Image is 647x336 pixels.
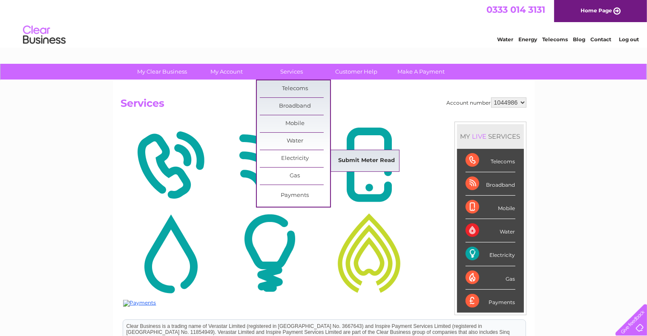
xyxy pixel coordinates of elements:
a: Make A Payment [386,64,456,80]
div: Gas [466,266,515,290]
a: Energy [518,36,537,43]
a: Gas [260,168,330,185]
img: Electricity [222,212,317,294]
div: Water [466,219,515,242]
div: Clear Business is a trading name of Verastar Limited (registered in [GEOGRAPHIC_DATA] No. 3667643... [2,5,405,41]
img: Gas [322,212,417,294]
a: Water [260,133,330,150]
img: Water [123,212,218,294]
a: Log out [619,36,639,43]
a: Blog [573,36,585,43]
a: My Account [192,64,262,80]
div: Electricity [466,242,515,266]
a: Telecoms [542,36,568,43]
div: Telecoms [466,149,515,172]
a: Water [497,36,513,43]
div: Broadband [466,172,515,196]
a: My Clear Business [127,64,197,80]
a: Submit Meter Read [331,152,402,169]
a: Contact [590,36,611,43]
a: Broadband [260,98,330,115]
div: MY SERVICES [457,124,524,148]
a: Services [256,64,327,80]
img: Telecoms [123,124,218,206]
div: Payments [466,290,515,313]
img: Broadband [222,124,317,206]
a: Mobile [260,115,330,132]
a: Customer Help [321,64,391,80]
div: Mobile [466,196,515,219]
img: Payments [123,300,156,307]
h2: Services [121,97,526,114]
a: Telecoms [260,80,330,97]
div: LIVE [471,132,489,140]
a: Payments [260,187,330,204]
a: 0333 014 3131 [486,4,545,15]
img: logo.png [23,22,66,48]
div: Account number [447,97,526,108]
img: Mobile [322,124,417,206]
a: Electricity [260,150,330,167]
